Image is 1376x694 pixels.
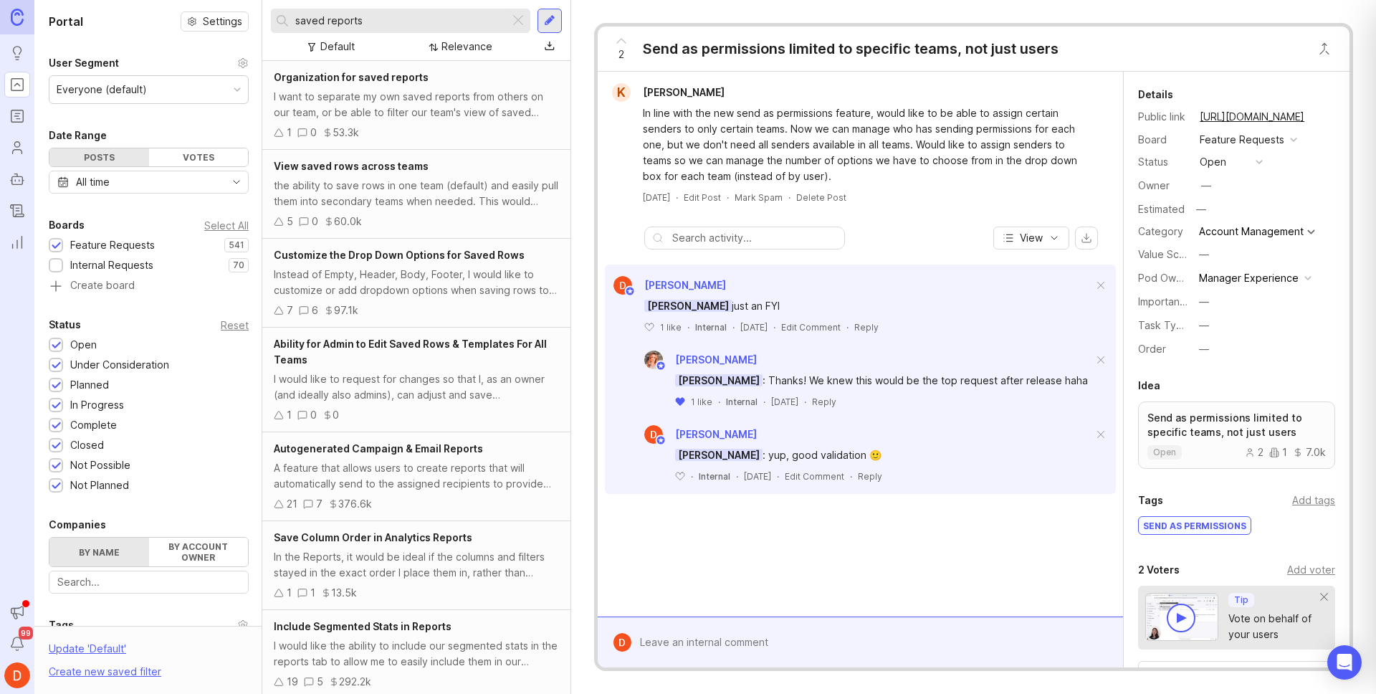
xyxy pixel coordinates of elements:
[181,11,249,32] button: Settings
[1138,295,1192,308] label: Importance
[334,303,358,318] div: 97.1k
[676,191,678,204] div: ·
[1200,154,1226,170] div: open
[76,174,110,190] div: All time
[4,662,30,688] img: Daniel G
[57,82,147,98] div: Everyone (default)
[262,521,570,610] a: Save Column Order in Analytics ReportsIn the Reports, it would be ideal if the columns and filter...
[49,148,149,166] div: Posts
[675,373,1093,389] div: : Thanks! We knew this would be the top request after release haha
[684,191,721,204] div: Edit Post
[287,407,292,423] div: 1
[4,72,30,98] a: Portal
[333,125,359,141] div: 53.3k
[643,39,1059,59] div: Send as permissions limited to specific teams, not just users
[727,191,729,204] div: ·
[203,14,242,29] span: Settings
[274,460,559,492] div: A feature that allows users to create reports that will automatically send to the assigned recipi...
[643,192,670,203] time: [DATE]
[675,374,763,386] span: [PERSON_NAME]
[675,428,757,440] span: [PERSON_NAME]
[70,337,97,353] div: Open
[804,396,806,408] div: ·
[262,328,570,432] a: Ability for Admin to Edit Saved Rows & Templates For All TeamsI would like to request for changes...
[316,496,322,512] div: 7
[70,357,169,373] div: Under Consideration
[287,496,297,512] div: 21
[49,54,119,72] div: User Segment
[57,574,240,590] input: Search...
[1138,248,1193,260] label: Value Scale
[287,125,292,141] div: 1
[70,417,117,433] div: Complete
[331,585,357,601] div: 13.5k
[1138,319,1189,331] label: Task Type
[1292,493,1335,508] div: Add tags
[644,300,732,312] span: [PERSON_NAME]
[149,538,249,566] label: By account owner
[229,239,244,251] p: 541
[1020,231,1043,245] span: View
[675,396,712,408] button: 1 like
[11,9,24,25] img: Canny Home
[771,396,798,407] time: [DATE]
[1138,401,1335,469] a: Send as permissions limited to specific teams, not just usersopen217.0k
[675,447,1093,463] div: : yup, good validation 🙂
[726,396,758,408] div: Internal
[691,470,693,483] div: ·
[763,396,765,408] div: ·
[660,321,682,333] p: 1 like
[274,338,547,366] span: Ability for Admin to Edit Saved Rows & Templates For All Teams
[49,217,85,234] div: Boards
[49,316,81,333] div: Status
[858,470,882,483] div: Reply
[618,47,624,62] span: 2
[1228,611,1321,642] div: Vote on behalf of your users
[740,322,768,333] time: [DATE]
[274,620,451,632] span: Include Segmented Stats in Reports
[274,178,559,209] div: the ability to save rows in one team (default) and easily pull them into secondary teams when nee...
[204,222,249,229] div: Select All
[812,396,836,408] div: Reply
[4,599,30,625] button: Announcements
[1139,517,1251,534] div: Send As Permissions
[1293,447,1326,457] div: 7.0k
[4,166,30,192] a: Autopilot
[274,267,559,298] div: Instead of Empty, Header, Body, Footer, I would like to customize or add dropdown options when sa...
[1327,645,1362,680] div: Open Intercom Messenger
[320,39,355,54] div: Default
[274,549,559,581] div: In the Reports, it would be ideal if the columns and filters stayed in the exact order I place th...
[1138,132,1188,148] div: Board
[1200,132,1284,148] div: Feature Requests
[699,470,730,483] div: Internal
[1138,109,1188,125] div: Public link
[49,641,126,664] div: Update ' Default '
[4,631,30,657] button: Notifications
[1269,447,1287,457] div: 1
[605,276,726,295] a: Daniel G[PERSON_NAME]
[70,237,155,253] div: Feature Requests
[225,176,248,188] svg: toggle icon
[644,425,663,444] img: Daniel G
[1138,561,1180,579] div: 2 Voters
[1138,343,1166,355] label: Order
[310,585,315,601] div: 1
[262,432,570,521] a: Autogenerated Campaign & Email ReportsA feature that allows users to create reports that will aut...
[274,638,559,670] div: I would like the ability to include our segmented stats in the reports tab to allow me to easily ...
[640,351,668,369] img: Bronwen W
[1201,178,1211,194] div: —
[788,191,790,204] div: ·
[777,470,779,483] div: ·
[1195,108,1309,126] a: [URL][DOMAIN_NAME]
[149,148,249,166] div: Votes
[781,321,841,333] div: Edit Comment
[1199,247,1209,262] div: —
[643,191,670,204] a: [DATE]
[221,321,249,329] div: Reset
[1138,224,1188,239] div: Category
[49,538,149,566] label: By name
[687,321,689,333] div: ·
[287,585,292,601] div: 1
[1199,294,1209,310] div: —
